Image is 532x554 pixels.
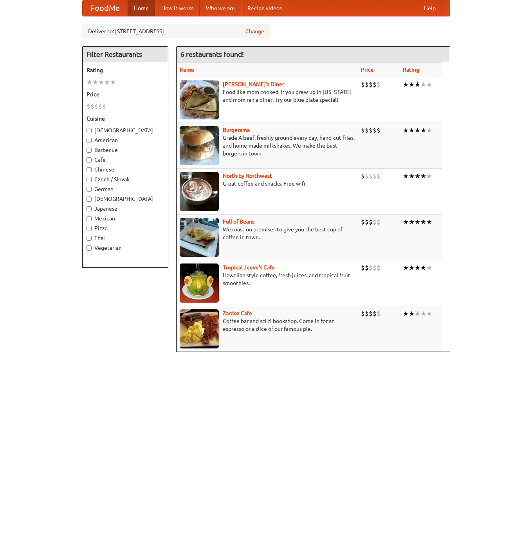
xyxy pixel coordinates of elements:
[409,309,415,318] li: ★
[180,218,219,257] img: beans.jpg
[426,218,432,226] li: ★
[87,187,92,192] input: German
[426,172,432,180] li: ★
[426,80,432,89] li: ★
[87,78,92,87] li: ★
[87,244,164,252] label: Vegetarian
[180,67,194,73] a: Name
[420,172,426,180] li: ★
[373,309,377,318] li: $
[403,218,409,226] li: ★
[361,67,374,73] a: Price
[87,185,164,193] label: German
[420,263,426,272] li: ★
[361,172,365,180] li: $
[90,102,94,111] li: $
[409,126,415,135] li: ★
[87,90,164,98] h5: Price
[403,309,409,318] li: ★
[245,27,264,35] a: Change
[87,175,164,183] label: Czech / Slovak
[180,317,355,333] p: Coffee bar and sci-fi bookshop. Come in for an espresso or a slice of our famous pie.
[361,263,365,272] li: $
[87,245,92,251] input: Vegetarian
[87,205,164,213] label: Japanese
[365,309,369,318] li: $
[403,126,409,135] li: ★
[409,218,415,226] li: ★
[87,206,92,211] input: Japanese
[223,310,252,316] a: Zardoz Cafe
[365,126,369,135] li: $
[87,216,92,221] input: Mexican
[361,218,365,226] li: $
[223,173,272,179] a: North by Northwest
[110,78,116,87] li: ★
[87,115,164,123] h5: Cuisine
[377,126,381,135] li: $
[87,215,164,222] label: Mexican
[373,218,377,226] li: $
[377,263,381,272] li: $
[361,126,365,135] li: $
[369,80,373,89] li: $
[409,263,415,272] li: ★
[403,67,419,73] a: Rating
[403,80,409,89] li: ★
[409,172,415,180] li: ★
[180,263,219,303] img: jeeves.jpg
[87,224,164,232] label: Pizza
[87,177,92,182] input: Czech / Slovak
[92,78,98,87] li: ★
[82,24,270,38] div: Deliver to: [STREET_ADDRESS]
[87,166,164,173] label: Chinese
[369,126,373,135] li: $
[102,102,106,111] li: $
[415,80,420,89] li: ★
[426,126,432,135] li: ★
[361,309,365,318] li: $
[200,0,241,16] a: Who we are
[87,197,92,202] input: [DEMOGRAPHIC_DATA]
[377,309,381,318] li: $
[369,218,373,226] li: $
[98,102,102,111] li: $
[87,136,164,144] label: American
[128,0,155,16] a: Home
[377,218,381,226] li: $
[87,167,92,172] input: Chinese
[223,81,284,87] a: [PERSON_NAME]'s Diner
[373,263,377,272] li: $
[420,218,426,226] li: ★
[87,195,164,203] label: [DEMOGRAPHIC_DATA]
[373,172,377,180] li: $
[180,88,355,104] p: Food like mom cooked, if you grew up in [US_STATE] and mom ran a diner. Try our blue plate special!
[426,263,432,272] li: ★
[180,309,219,348] img: zardoz.jpg
[87,66,164,74] h5: Rating
[415,172,420,180] li: ★
[180,134,355,157] p: Grade A beef, freshly ground every day, hand-cut fries, and home-made milkshakes. We make the bes...
[155,0,200,16] a: How it works
[403,263,409,272] li: ★
[87,148,92,153] input: Barbecue
[369,263,373,272] li: $
[223,218,254,225] a: Full of Beans
[365,80,369,89] li: $
[98,78,104,87] li: ★
[180,126,219,165] img: burgerama.jpg
[415,309,420,318] li: ★
[87,157,92,162] input: Cafe
[87,236,92,241] input: Thai
[87,126,164,134] label: [DEMOGRAPHIC_DATA]
[418,0,442,16] a: Help
[420,309,426,318] li: ★
[180,172,219,211] img: north.jpg
[180,226,355,241] p: We roast on premises to give you the best cup of coffee in town.
[369,309,373,318] li: $
[87,138,92,143] input: American
[223,264,275,271] b: Tropical Jeeve's Cafe
[87,156,164,164] label: Cafe
[180,51,244,58] ng-pluralize: 6 restaurants found!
